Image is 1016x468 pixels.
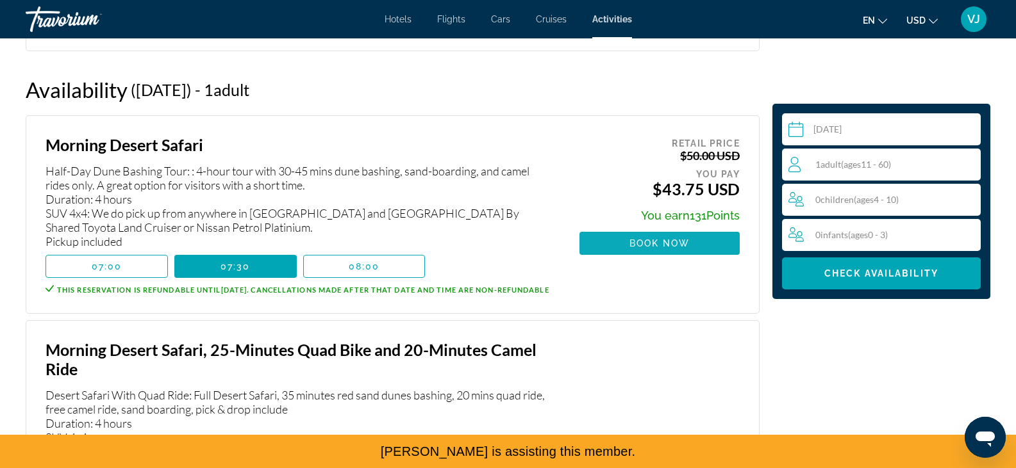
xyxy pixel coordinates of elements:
a: Flights [437,14,465,24]
button: User Menu [957,6,990,33]
div: Old price: $50.00 USD, Sale Price: $43.75 USD [579,135,740,198]
span: en [863,15,875,26]
button: Travelers: 1 adult, 0 children [782,149,981,251]
button: Change language [863,11,887,29]
span: 0 [815,229,888,240]
h3: Morning Desert Safari, 25-Minutes Quad Bike and 20-Minutes Camel Ride [46,340,554,378]
span: Check Availability [824,268,938,278]
span: Adult [820,159,841,170]
iframe: Button to launch messaging window [965,417,1006,458]
h3: Morning Desert Safari [46,135,554,154]
span: [PERSON_NAME] is assisting this member. [381,444,636,458]
span: ( 0 - 3) [848,229,888,240]
span: [DATE] [221,286,247,294]
span: ( 4 - 10) [854,194,899,205]
span: You earn [641,209,690,222]
span: 131 [690,209,706,222]
div: Retail Price [579,135,740,149]
span: This reservation is refundable until . Cancellations made after that date and time are non-refund... [57,286,549,294]
span: ([DATE]) [131,80,192,99]
a: Travorium [26,3,154,36]
span: - 1 [195,80,249,99]
button: Change currency [906,11,938,29]
span: USD [906,15,926,26]
span: VJ [967,13,980,26]
div: You pay [579,166,740,179]
span: ages [851,229,868,240]
button: 07:00 [46,255,168,278]
a: Hotels [385,14,412,24]
del: $50.00 USD [680,149,740,163]
span: ( 11 - 60) [841,159,891,170]
span: Children [820,194,854,205]
span: 07:30 [221,261,251,271]
span: Adult [213,80,249,99]
div: Desert Safari With Quad Ride: Full Desert Safari, 35 minutes red sand dunes bashing, 20 mins quad... [46,388,554,458]
h2: Availability [26,77,128,102]
button: Check Availability [782,257,981,289]
span: 1 [815,159,891,170]
span: 0 [815,194,899,205]
ins: $43.75 USD [653,179,740,198]
span: 08:00 [349,261,380,271]
span: 07:00 [92,261,122,271]
div: Half-Day Dune Bashing Tour: : 4-hour tour with 30-45 mins dune bashing, sand-boarding, and camel ... [46,164,554,248]
span: Infants [820,229,848,240]
a: Cars [491,14,510,24]
span: ages [856,194,874,205]
a: Cruises [536,14,567,24]
span: Book now [629,238,690,248]
button: 07:30 [174,255,297,278]
span: Points [706,209,740,222]
button: 08:00 [303,255,426,278]
span: ages [844,159,861,170]
button: Book now [579,232,740,255]
a: Activities [592,14,632,24]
